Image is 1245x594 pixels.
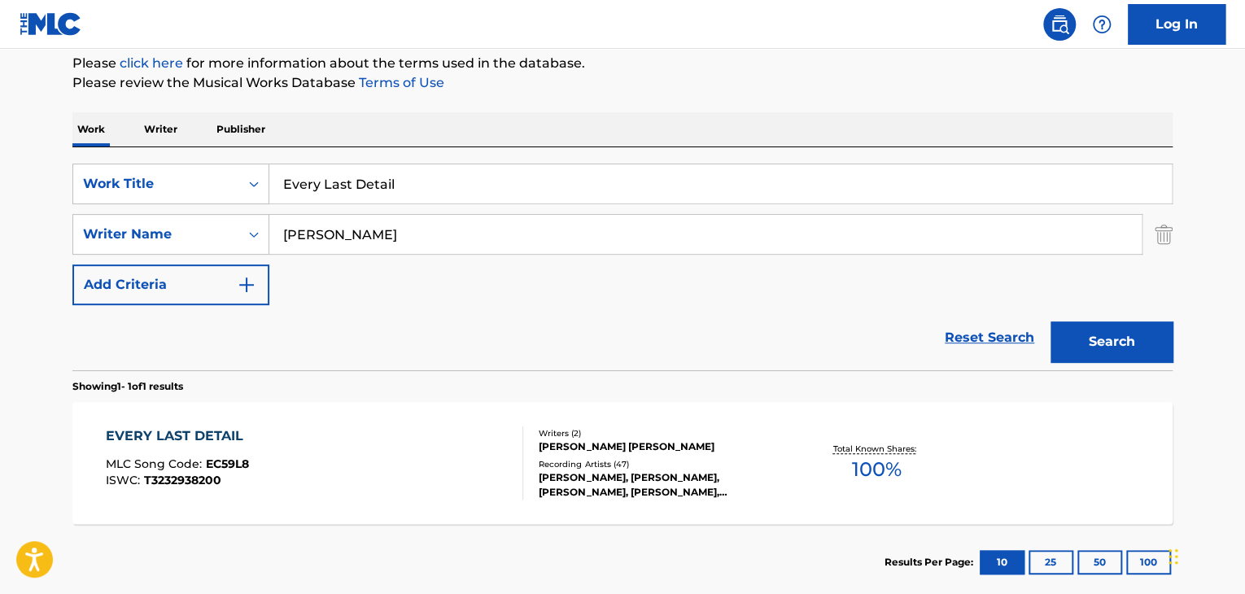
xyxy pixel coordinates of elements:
form: Search Form [72,164,1173,370]
button: 50 [1077,550,1122,574]
a: Terms of Use [356,75,444,90]
span: T3232938200 [144,473,221,487]
div: Writer Name [83,225,229,244]
p: Publisher [212,112,270,146]
span: 100 % [851,455,901,484]
a: Public Search [1043,8,1076,41]
a: click here [120,55,183,71]
button: Add Criteria [72,264,269,305]
div: Work Title [83,174,229,194]
button: 10 [980,550,1024,574]
p: Total Known Shares: [832,443,920,455]
button: Search [1051,321,1173,362]
div: Drag [1169,532,1178,581]
div: [PERSON_NAME] [PERSON_NAME] [539,439,784,454]
div: Recording Artists ( 47 ) [539,458,784,470]
p: Work [72,112,110,146]
iframe: Chat Widget [1164,516,1245,594]
div: Help [1086,8,1118,41]
p: Please for more information about the terms used in the database. [72,54,1173,73]
span: ISWC : [106,473,144,487]
a: Reset Search [937,320,1042,356]
span: MLC Song Code : [106,456,206,471]
img: MLC Logo [20,12,82,36]
img: help [1092,15,1112,34]
div: EVERY LAST DETAIL [106,426,251,446]
p: Writer [139,112,182,146]
a: Log In [1128,4,1225,45]
div: Writers ( 2 ) [539,427,784,439]
img: 9d2ae6d4665cec9f34b9.svg [237,275,256,295]
img: search [1050,15,1069,34]
button: 100 [1126,550,1171,574]
a: EVERY LAST DETAILMLC Song Code:EC59L8ISWC:T3232938200Writers (2)[PERSON_NAME] [PERSON_NAME]Record... [72,402,1173,524]
button: 25 [1029,550,1073,574]
div: [PERSON_NAME], [PERSON_NAME], [PERSON_NAME], [PERSON_NAME], [PERSON_NAME] [539,470,784,500]
p: Results Per Page: [885,555,977,570]
img: Delete Criterion [1155,214,1173,255]
p: Showing 1 - 1 of 1 results [72,379,183,394]
p: Please review the Musical Works Database [72,73,1173,93]
span: EC59L8 [206,456,249,471]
